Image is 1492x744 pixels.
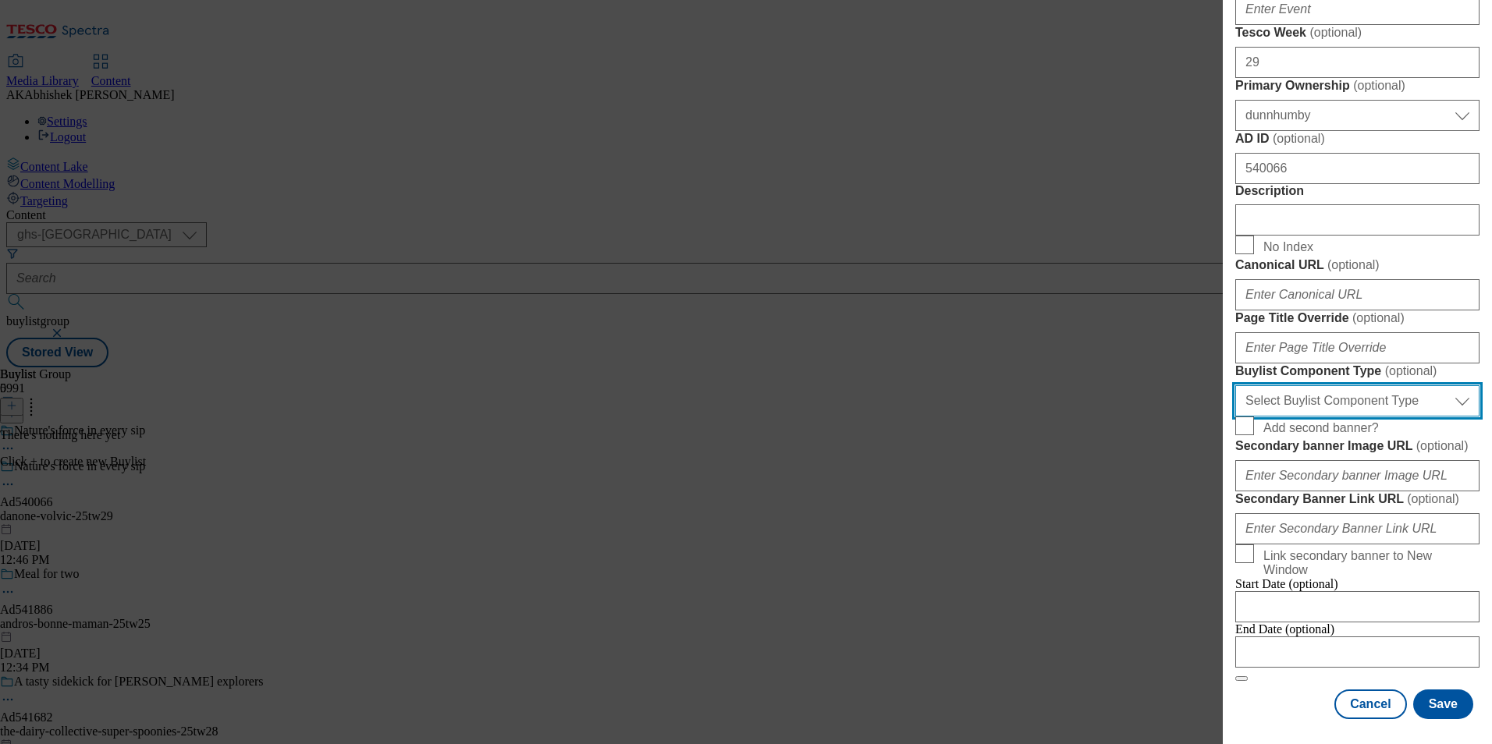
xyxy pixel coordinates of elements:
[1235,184,1480,198] label: Description
[1235,47,1480,78] input: Enter Tesco Week
[1263,421,1379,435] span: Add second banner?
[1309,26,1362,39] span: ( optional )
[1413,689,1473,719] button: Save
[1263,549,1473,577] span: Link secondary banner to New Window
[1235,513,1480,544] input: Enter Secondary Banner Link URL
[1235,279,1480,310] input: Enter Canonical URL
[1235,491,1480,507] label: Secondary Banner Link URL
[1235,25,1480,41] label: Tesco Week
[1235,153,1480,184] input: Enter AD ID
[1263,240,1313,254] span: No Index
[1353,79,1405,92] span: ( optional )
[1273,132,1325,145] span: ( optional )
[1235,131,1480,147] label: AD ID
[1407,492,1459,505] span: ( optional )
[1352,311,1405,324] span: ( optional )
[1235,78,1480,94] label: Primary Ownership
[1334,689,1406,719] button: Cancel
[1327,258,1380,271] span: ( optional )
[1235,310,1480,326] label: Page Title Override
[1416,439,1469,452] span: ( optional )
[1235,460,1480,491] input: Enter Secondary banner Image URL
[1235,636,1480,668] input: Enter Date
[1385,364,1437,377] span: ( optional )
[1235,438,1480,454] label: Secondary banner Image URL
[1235,622,1334,636] span: End Date (optional)
[1235,577,1338,590] span: Start Date (optional)
[1235,332,1480,363] input: Enter Page Title Override
[1235,363,1480,379] label: Buylist Component Type
[1235,204,1480,236] input: Enter Description
[1235,591,1480,622] input: Enter Date
[1235,257,1480,273] label: Canonical URL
